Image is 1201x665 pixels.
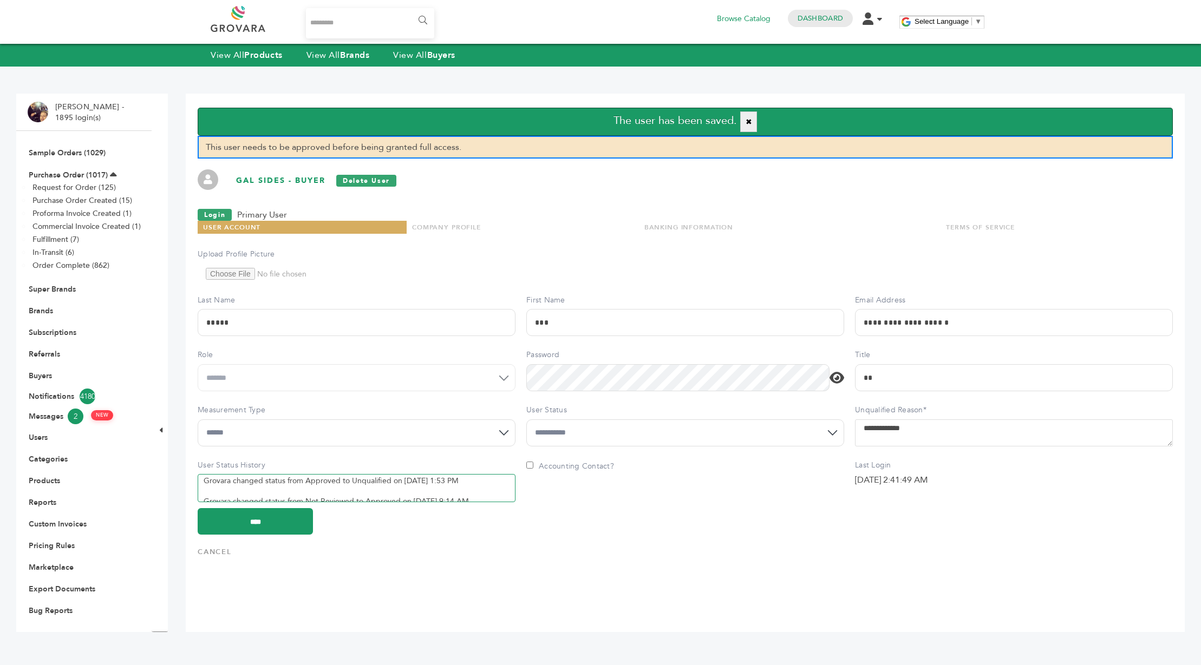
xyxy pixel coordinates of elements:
[526,405,844,416] label: User Status
[29,562,74,572] a: Marketplace
[29,454,68,464] a: Categories
[340,49,369,61] strong: Brands
[855,460,1173,471] label: Last Login
[971,17,972,25] span: ​
[55,102,127,123] li: [PERSON_NAME] - 1895 login(s)
[526,295,844,306] label: First Name
[855,405,1173,416] label: Unqualified Reason*
[915,17,969,25] span: Select Language
[29,541,75,551] a: Pricing Rules
[29,432,48,443] a: Users
[29,371,52,381] a: Buyers
[740,111,757,132] button: ✖
[798,14,843,23] a: Dashboard
[29,476,60,486] a: Products
[526,461,614,471] label: Accounting Contact?
[198,295,515,306] label: Last Name
[29,584,95,594] a: Export Documents
[427,49,455,61] strong: Buyers
[946,223,1015,232] a: TERMS OF SERVICE
[29,519,87,529] a: Custom Invoices
[717,13,771,25] a: Browse Catalog
[244,49,282,61] strong: Products
[29,327,76,338] a: Subscriptions
[198,405,515,416] label: Measurement Type
[186,94,1185,632] div: Primary User
[613,114,737,128] span: The user has been saved.
[306,8,434,38] input: Search...
[644,223,733,232] a: BANKING INFORMATION
[306,49,370,61] a: View AllBrands
[80,389,95,404] span: 4180
[412,223,481,232] a: COMPANY PROFILE
[29,284,76,294] a: Super Brands
[29,306,53,316] a: Brands
[32,247,74,258] a: In-Transit (6)
[32,221,141,232] a: Commercial Invoice Created (1)
[336,175,396,187] a: Delete User
[198,249,515,260] label: Upload Profile Picture
[855,350,1173,360] label: Title
[975,17,982,25] span: ▼
[32,260,109,271] a: Order Complete (862)
[32,234,79,245] a: Fulfillment (7)
[855,474,928,486] span: [DATE] 2:41:49 AM
[526,350,844,360] label: Password
[29,409,139,424] a: Messages2 NEW
[211,49,283,61] a: View AllProducts
[29,148,106,158] a: Sample Orders (1029)
[29,497,56,508] a: Reports
[393,49,455,61] a: View AllBuyers
[68,409,83,424] span: 2
[204,495,515,508] p: Grovara changed status from Not Reviewed to Approved on [DATE] 9:14 AM
[198,547,232,557] a: Cancel
[198,209,232,221] a: Login
[855,295,1173,306] label: Email Address
[526,462,533,469] input: Accounting Contact?
[32,182,116,193] a: Request for Order (125)
[29,349,60,359] a: Referrals
[29,389,139,404] a: Notifications4180
[32,195,132,206] a: Purchase Order Created (15)
[198,460,515,471] label: User Status History
[203,223,260,232] a: USER ACCOUNT
[204,475,515,488] p: Grovara changed status from Approved to Unqualified on [DATE] 1:53 PM
[29,170,108,180] a: Purchase Order (1017)
[32,208,132,219] a: Proforma Invoice Created (1)
[29,605,73,616] a: Bug Reports
[206,141,461,153] span: This user needs to be approved before being granted full access.
[198,169,218,190] img: profile.png
[915,17,982,25] a: Select Language​
[91,410,113,420] span: NEW
[198,350,515,360] label: Role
